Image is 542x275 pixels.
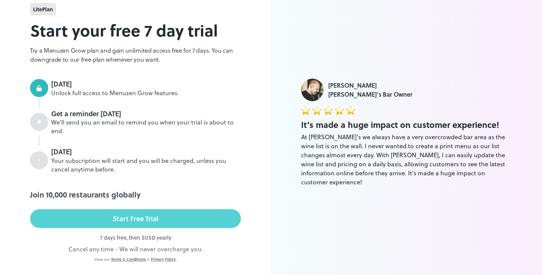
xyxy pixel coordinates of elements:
[301,132,512,187] div: At [PERSON_NAME]'s we always have a very overcrowded bar area as the wine list is on the wall. I ...
[51,109,241,119] div: Get a reminder [DATE]
[30,257,241,262] div: View our &
[301,106,310,115] img: star
[51,79,241,89] div: [DATE]
[30,46,241,64] p: Try a Menuzen Grow plan and gain unlimited access free for 7 days. You can downgrade to our free ...
[335,106,344,115] img: star
[328,90,413,99] div: [PERSON_NAME]’s Bar Owner
[111,257,146,262] a: Terms & Conditions
[51,118,241,135] div: We’ll send you an email to remind you when your trial is about to end.
[301,79,324,101] img: Luke Foyle
[30,189,241,200] div: Join 10,000 restaurants globally
[51,89,241,97] div: Unlock full access to Menuzen Grow features.
[30,18,241,42] h2: Start your free 7 day trial
[30,234,241,242] div: 7 days free, then $ USD yearly
[151,257,177,262] a: Privacy Policy.
[324,106,333,115] img: star
[301,119,512,131] div: It’s made a huge impact on customer experience!
[328,81,413,90] div: [PERSON_NAME]
[51,156,241,174] div: Your subscription will start and you will be charged, unless you cancel anytime before.
[346,106,355,115] img: star
[30,209,241,228] button: Start Free Trial
[51,147,241,156] div: [DATE]
[33,5,53,13] span: lite Plan
[30,245,241,254] div: Cancel any time - We will never overcharge you.
[113,213,158,224] div: Start Free Trial
[312,106,321,115] img: star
